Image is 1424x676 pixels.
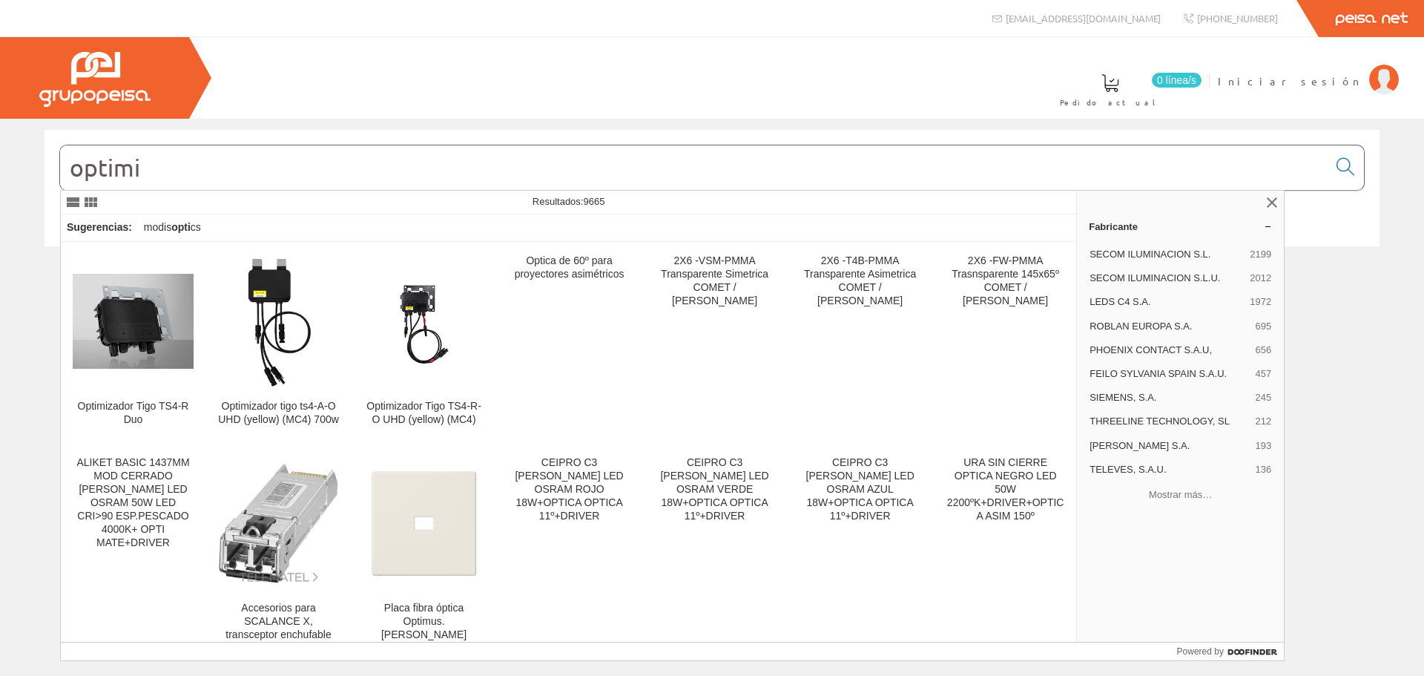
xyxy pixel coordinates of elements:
[1090,439,1249,453] span: [PERSON_NAME] S.A.
[1090,415,1249,428] span: THREELINE TECHNOLOGY, SL
[1250,248,1271,261] span: 2199
[206,243,351,444] a: Optimizador tigo ts4-A-O UHD (yellow) (MC4) 700w Optimizador tigo ts4-A-O UHD (yellow) (MC4) 700w
[945,255,1066,308] div: 2X6 -FW-PMMA Trasnsparente 145x65º COMET / [PERSON_NAME]
[1255,391,1271,404] span: 245
[1177,645,1224,658] span: Powered by
[243,255,314,388] img: Optimizador tigo ts4-A-O UHD (yellow) (MC4) 700w
[1218,73,1362,88] span: Iniciar sesión
[218,400,339,427] div: Optimizador tigo ts4-A-O UHD (yellow) (MC4) 700w
[363,400,484,427] div: Optimizador Tigo TS4-R-O UHD (yellow) (MC4)
[73,274,194,369] img: Optimizador Tigo TS4-R Duo
[171,221,191,233] strong: opti
[73,456,194,550] div: ALIKET BASIC 1437MM MOD CERRADO [PERSON_NAME] LED OSRAM 50W LED CRI>90 ESP.PESCADO 4000K+ OPTI MA...
[138,214,207,241] div: modis cs
[800,255,920,308] div: 2X6 -T4B-PMMA Transparente Asimetrica COMET / [PERSON_NAME]
[39,52,151,107] img: Grupo Peisa
[654,456,775,523] div: CEIPRO C3 [PERSON_NAME] LED OSRAM VERDE 18W+OPTICA OPTICA 11º+DRIVER
[788,243,932,444] a: 2X6 -T4B-PMMA Transparente Asimetrica COMET / [PERSON_NAME]
[1255,344,1271,357] span: 656
[1090,248,1244,261] span: SECOM ILUMINACION S.L.
[1218,62,1399,76] a: Iniciar sesión
[1090,272,1244,285] span: SECOM ILUMINACION S.L.U.
[60,145,1328,190] input: Buscar...
[1177,643,1285,660] a: Powered by
[1250,272,1271,285] span: 2012
[1255,367,1271,381] span: 457
[1090,367,1249,381] span: FEILO SYLVANIA SPAIN S.A.U.
[1060,95,1161,110] span: Pedido actual
[642,243,787,444] a: 2X6 -VSM-PMMA Transparente Simetrica COMET / [PERSON_NAME]
[1083,483,1278,508] button: Mostrar más…
[1077,214,1284,238] a: Fabricante
[533,196,605,207] span: Resultados:
[363,602,484,642] div: Placa fibra óptica Optimus. [PERSON_NAME]
[1255,320,1271,333] span: 695
[1250,295,1271,309] span: 1972
[1197,12,1278,24] span: [PHONE_NUMBER]
[497,243,642,444] a: Optica de 60º para proyectores asimétricos
[1090,295,1244,309] span: LEDS C4 S.A.
[73,400,194,427] div: Optimizador Tigo TS4-R Duo
[933,243,1078,444] a: 2X6 -FW-PMMA Trasnsparente 145x65º COMET / [PERSON_NAME]
[1090,344,1249,357] span: PHOENIX CONTACT S.A.U,
[61,217,135,238] div: Sugerencias:
[1255,463,1271,476] span: 136
[800,456,920,523] div: CEIPRO C3 [PERSON_NAME] LED OSRAM AZUL 18W+OPTICA OPTICA 11º+DRIVER
[654,255,775,308] div: 2X6 -VSM-PMMA Transparente Simetrica COMET / [PERSON_NAME]
[218,463,339,584] img: Accesorios para SCALANCE X, transceptor enchufable SFP991-1SFP991-1LH+ 1 puerto LC 100 Mbits/s, ópti
[61,243,205,444] a: Optimizador Tigo TS4-R Duo Optimizador Tigo TS4-R Duo
[583,196,604,207] span: 9665
[509,255,630,281] div: Optica de 60º para proyectores asimétricos
[1090,463,1249,476] span: TELEVES, S.A.U.
[1090,391,1249,404] span: SIEMENS, S.A.
[1090,320,1249,333] span: ROBLAN EUROPA S.A.
[509,456,630,523] div: CEIPRO C3 [PERSON_NAME] LED OSRAM ROJO 18W+OPTICA OPTICA 11º+DRIVER
[1255,439,1271,453] span: 193
[363,463,484,584] img: Placa fibra óptica Optimus. LS blanco
[44,265,1379,278] div: © Grupo Peisa
[1152,73,1201,88] span: 0 línea/s
[1006,12,1161,24] span: [EMAIL_ADDRESS][DOMAIN_NAME]
[945,456,1066,523] div: URA SIN CIERRE OPTICA NEGRO LED 50W 2200ºK+DRIVER+OPTICA ASIM 150º
[352,243,496,444] a: Optimizador Tigo TS4-R-O UHD (yellow) (MC4) Optimizador Tigo TS4-R-O UHD (yellow) (MC4)
[1255,415,1271,428] span: 212
[363,260,484,381] img: Optimizador Tigo TS4-R-O UHD (yellow) (MC4)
